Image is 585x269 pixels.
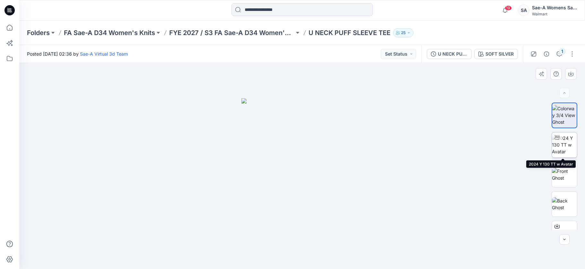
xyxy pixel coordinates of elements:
[401,29,406,36] p: 25
[485,50,514,58] div: SOFT SILVER
[438,50,467,58] div: U NECK PUFF SLEEVE TEE_SOFT SILVER
[518,4,529,16] div: SA
[552,135,577,155] img: 2024 Y 130 TT w Avatar
[27,50,128,57] span: Posted [DATE] 02:36 by
[532,12,577,16] div: Walmart
[27,28,50,37] a: Folders
[552,168,577,181] img: Front Ghost
[554,49,564,59] button: 1
[559,48,565,55] div: 1
[552,105,577,125] img: Colorway 3/4 View Ghost
[64,28,155,37] a: FA Sae-A D34 Women's Knits
[474,49,518,59] button: SOFT SILVER
[552,197,577,211] img: Back Ghost
[80,51,128,57] a: Sae-A Virtual 3d Team
[541,49,552,59] button: Details
[558,228,571,239] span: BW
[169,28,294,37] a: FYE 2027 / S3 FA Sae-A D34 Women's Knits
[427,49,472,59] button: U NECK PUFF SLEEVE TEE_SOFT SILVER
[393,28,414,37] button: 25
[505,5,512,11] span: 19
[309,28,390,37] p: U NECK PUFF SLEEVE TEE
[532,4,577,12] div: Sae-A Womens Sales Team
